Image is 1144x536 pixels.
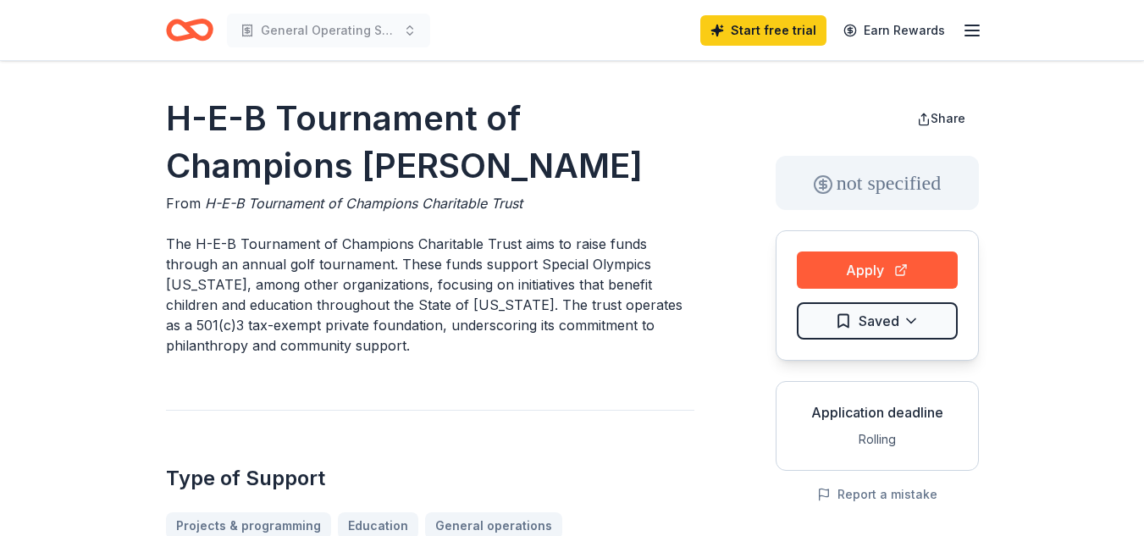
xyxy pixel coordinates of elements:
span: General Operating Support / Hot Meals Program [261,20,396,41]
div: Rolling [790,429,964,450]
span: H-E-B Tournament of Champions Charitable Trust [205,195,522,212]
div: not specified [776,156,979,210]
button: Saved [797,302,958,340]
div: From [166,193,694,213]
a: Home [166,10,213,50]
span: Saved [859,310,899,332]
button: Share [904,102,979,135]
h2: Type of Support [166,465,694,492]
button: General Operating Support / Hot Meals Program [227,14,430,47]
span: Share [931,111,965,125]
a: Start free trial [700,15,826,46]
h1: H-E-B Tournament of Champions [PERSON_NAME] [166,95,694,190]
p: The H-E-B Tournament of Champions Charitable Trust aims to raise funds through an annual golf tou... [166,234,694,356]
button: Apply [797,251,958,289]
div: Application deadline [790,402,964,423]
button: Report a mistake [817,484,937,505]
a: Earn Rewards [833,15,955,46]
